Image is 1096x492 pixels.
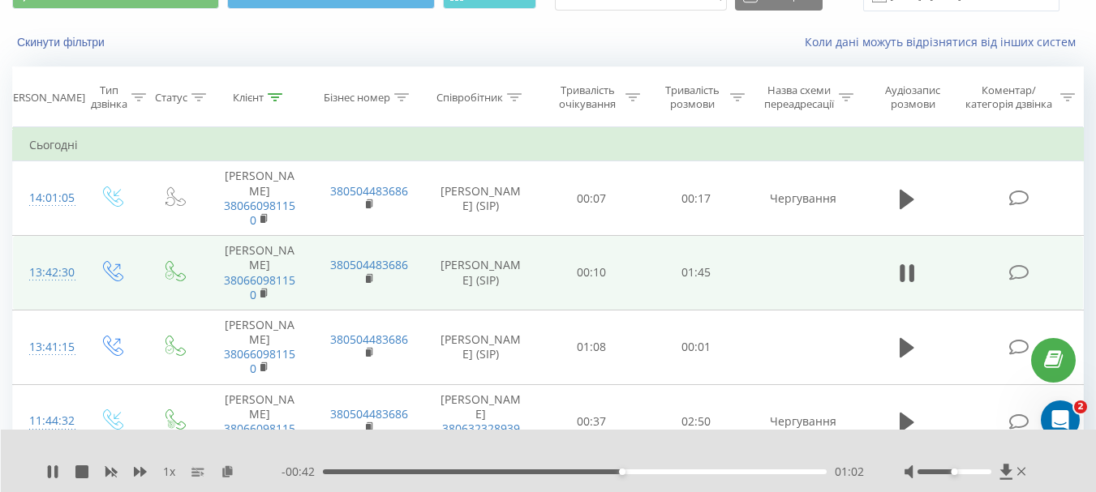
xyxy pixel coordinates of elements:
span: - 00:42 [282,464,323,480]
td: [PERSON_NAME] [205,310,314,384]
td: [PERSON_NAME] [423,384,539,459]
span: 1 x [163,464,175,480]
div: Тривалість очікування [554,83,621,111]
a: 380504483686 [330,332,408,347]
a: 380632328939 [442,421,520,436]
a: Коли дані можуть відрізнятися вiд інших систем [805,34,1084,49]
td: [PERSON_NAME] [205,236,314,310]
td: [PERSON_NAME] (SIP) [423,161,539,236]
td: [PERSON_NAME] (SIP) [423,236,539,310]
div: Accessibility label [619,468,625,475]
a: 380504483686 [330,183,408,199]
span: 01:02 [835,464,864,480]
div: Назва схеми переадресації [763,83,835,111]
td: Чергування [749,161,857,236]
td: 00:37 [539,384,644,459]
td: [PERSON_NAME] [205,161,314,236]
div: [PERSON_NAME] [3,91,85,105]
div: Тривалість розмови [659,83,726,111]
a: 380660981150 [224,421,295,451]
a: 380660981150 [224,346,295,376]
td: 00:17 [644,161,749,236]
div: Співробітник [436,91,503,105]
td: [PERSON_NAME] [205,384,314,459]
div: Тип дзвінка [91,83,127,111]
td: [PERSON_NAME] (SIP) [423,310,539,384]
iframe: Intercom live chat [1041,400,1080,439]
div: 11:44:32 [29,405,63,437]
td: Чергування [749,384,857,459]
td: 00:10 [539,236,644,310]
div: Бізнес номер [324,91,390,105]
a: 380504483686 [330,257,408,272]
td: Сьогодні [13,129,1084,161]
button: Скинути фільтри [12,35,113,49]
div: 13:41:15 [29,332,63,363]
td: 02:50 [644,384,749,459]
td: 01:45 [644,236,749,310]
a: 380660981150 [224,272,295,302]
span: 2 [1074,400,1087,413]
a: 380660981150 [224,198,295,228]
a: 380504483686 [330,406,408,421]
div: 14:01:05 [29,182,63,214]
div: 13:42:30 [29,257,63,289]
td: 01:08 [539,310,644,384]
div: Аудіозапис розмови [872,83,954,111]
td: 00:01 [644,310,749,384]
div: Статус [155,91,187,105]
td: 00:07 [539,161,644,236]
div: Клієнт [233,91,264,105]
div: Accessibility label [951,468,957,475]
div: Коментар/категорія дзвінка [961,83,1056,111]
